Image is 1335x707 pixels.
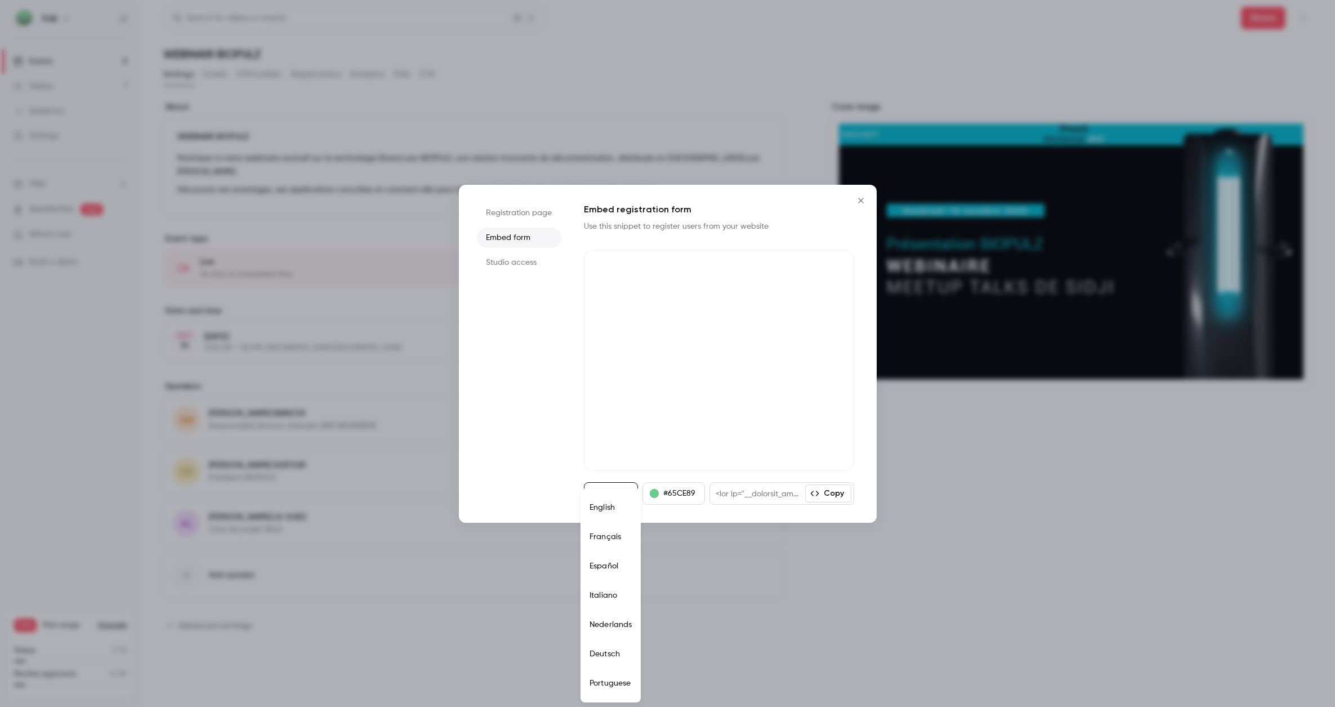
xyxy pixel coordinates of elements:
li: Español [581,552,641,581]
li: English [581,493,641,522]
li: Italiano [581,581,641,610]
li: Nederlands [581,610,641,639]
li: Français [581,522,641,552]
li: Deutsch [581,639,641,669]
li: Portuguese [581,669,641,698]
